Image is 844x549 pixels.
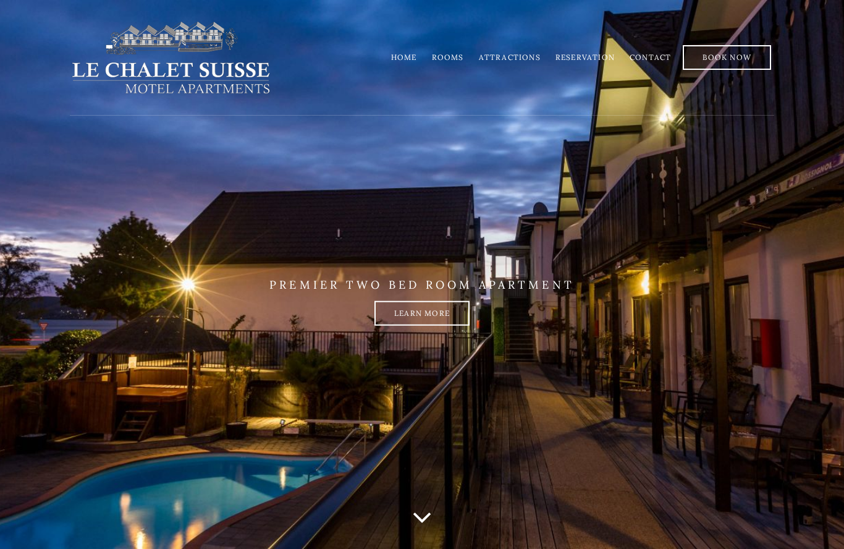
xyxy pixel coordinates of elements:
a: Book Now [683,45,771,70]
a: Attractions [479,53,541,62]
a: Contact [630,53,671,62]
a: Rooms [432,53,464,62]
a: Home [391,53,417,62]
a: Learn more [374,301,470,326]
img: lechaletsuisse [70,20,272,95]
p: PREMIER TWO BED ROOM APARTMENT [70,278,774,292]
a: Reservation [555,53,615,62]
